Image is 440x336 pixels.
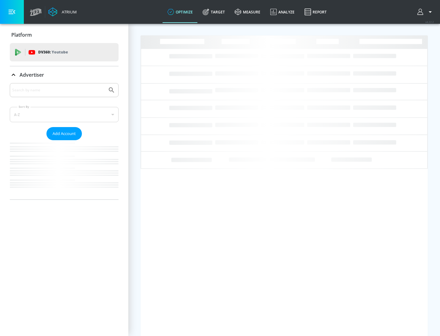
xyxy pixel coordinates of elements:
p: Platform [11,31,32,38]
p: Youtube [52,49,68,55]
span: Add Account [53,130,76,137]
p: Advertiser [20,71,44,78]
input: Search by name [12,86,105,94]
div: A-Z [10,107,119,122]
a: Analyze [265,1,299,23]
a: measure [230,1,265,23]
a: Target [198,1,230,23]
nav: list of Advertiser [10,140,119,199]
button: Add Account [46,127,82,140]
div: DV360: Youtube [10,43,119,61]
a: Atrium [48,7,77,16]
div: Platform [10,26,119,43]
div: Advertiser [10,83,119,199]
a: Report [299,1,332,23]
p: DV360: [38,49,68,56]
div: Advertiser [10,66,119,83]
span: v 4.22.2 [425,20,434,24]
a: optimize [163,1,198,23]
label: Sort By [17,105,31,109]
div: Atrium [59,9,77,15]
